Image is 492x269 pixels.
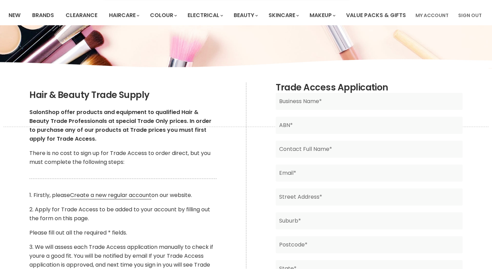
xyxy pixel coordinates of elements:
[276,83,462,93] h2: Trade Access Application
[229,8,262,23] a: Beauty
[263,8,303,23] a: Skincare
[29,205,216,223] p: 2. Apply for Trade Access to be added to your account by filling out the form on this page.
[411,8,453,23] a: My Account
[3,8,26,23] a: New
[341,8,411,23] a: Value Packs & Gifts
[70,191,151,199] a: Create a new regular account
[29,149,216,167] p: There is no cost to sign up for Trade Access to order direct, but you must complete the following...
[29,191,216,200] p: 1. Firstly, please on our website.
[454,8,486,23] a: Sign Out
[145,8,181,23] a: Colour
[104,8,143,23] a: Haircare
[60,8,102,23] a: Clearance
[3,5,411,25] ul: Main menu
[304,8,340,23] a: Makeup
[29,228,216,237] p: Please fill out all the required * fields.
[29,90,216,100] h2: Hair & Beauty Trade Supply
[29,108,216,143] p: SalonShop offer products and equipment to qualified Hair & Beauty Trade Professionals at special ...
[27,8,59,23] a: Brands
[182,8,227,23] a: Electrical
